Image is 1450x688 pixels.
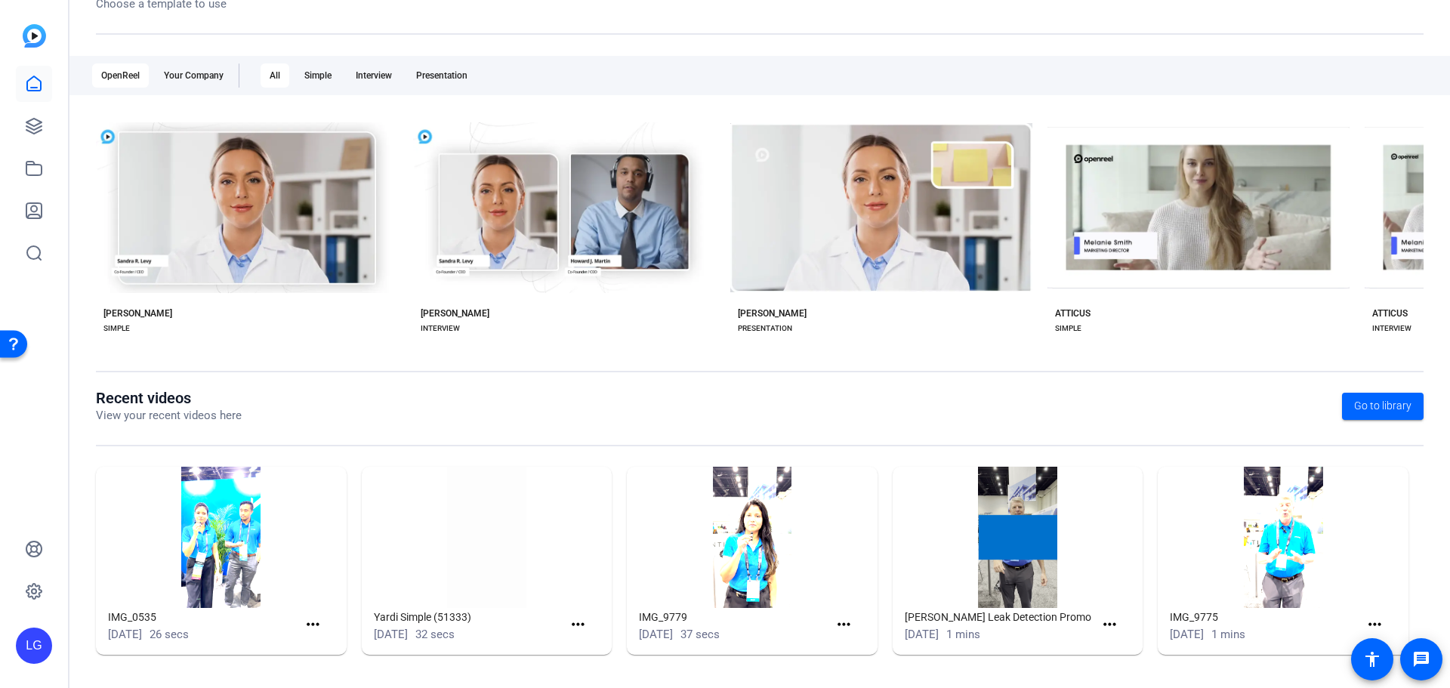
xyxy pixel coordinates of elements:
[92,63,149,88] div: OpenReel
[362,467,612,608] img: Yardi Simple (51333)
[1372,307,1408,319] div: ATTICUS
[893,467,1143,608] img: Greg Burdette Leak Detection Promo
[150,628,189,641] span: 26 secs
[108,628,142,641] span: [DATE]
[1363,650,1381,668] mat-icon: accessibility
[1055,322,1081,335] div: SIMPLE
[96,389,242,407] h1: Recent videos
[261,63,289,88] div: All
[738,322,792,335] div: PRESENTATION
[639,608,828,626] h1: IMG_9779
[103,307,172,319] div: [PERSON_NAME]
[569,615,588,634] mat-icon: more_horiz
[1170,628,1204,641] span: [DATE]
[1354,398,1411,414] span: Go to library
[415,628,455,641] span: 32 secs
[639,628,673,641] span: [DATE]
[295,63,341,88] div: Simple
[96,467,347,608] img: IMG_0535
[374,608,563,626] h1: Yardi Simple (51333)
[738,307,807,319] div: [PERSON_NAME]
[374,628,408,641] span: [DATE]
[680,628,720,641] span: 37 secs
[905,628,939,641] span: [DATE]
[905,608,1094,626] h1: [PERSON_NAME] Leak Detection Promo
[347,63,401,88] div: Interview
[1372,322,1411,335] div: INTERVIEW
[304,615,322,634] mat-icon: more_horiz
[627,467,878,608] img: IMG_9779
[1365,615,1384,634] mat-icon: more_horiz
[1158,467,1408,608] img: IMG_9775
[1170,608,1359,626] h1: IMG_9775
[23,24,46,48] img: blue-gradient.svg
[1412,650,1430,668] mat-icon: message
[108,608,298,626] h1: IMG_0535
[1342,393,1424,420] a: Go to library
[155,63,233,88] div: Your Company
[103,322,130,335] div: SIMPLE
[421,307,489,319] div: [PERSON_NAME]
[407,63,477,88] div: Presentation
[96,407,242,424] p: View your recent videos here
[1211,628,1245,641] span: 1 mins
[835,615,853,634] mat-icon: more_horiz
[421,322,460,335] div: INTERVIEW
[1055,307,1091,319] div: ATTICUS
[946,628,980,641] span: 1 mins
[1100,615,1119,634] mat-icon: more_horiz
[16,628,52,664] div: LG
